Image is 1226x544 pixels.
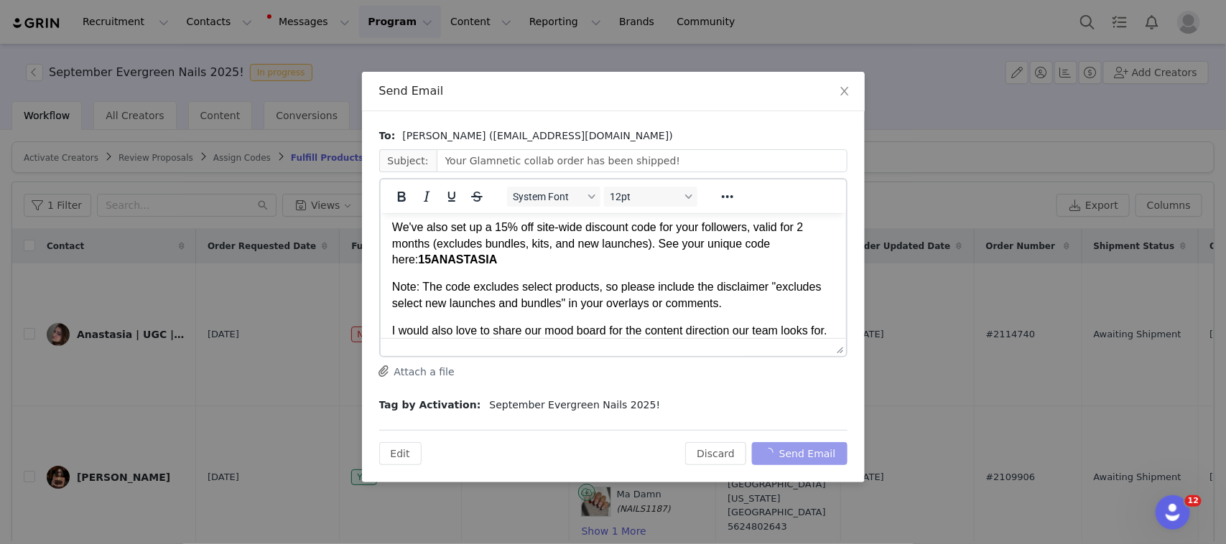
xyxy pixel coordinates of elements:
[11,110,454,174] p: I would also love to share our mood board for the content direction our team looks for. Check it ...
[603,187,697,207] button: Font sizes
[831,339,846,356] div: Press the Up and Down arrow keys to resize the editor.
[439,187,463,207] button: Underline
[379,83,847,99] div: Send Email
[379,128,396,144] span: To:
[464,187,488,207] button: Strikethrough
[839,85,850,97] i: icon: close
[825,72,865,112] button: Close
[379,398,481,413] span: Tag by Activation:
[512,191,582,202] span: System Font
[685,442,746,465] button: Discard
[715,187,739,207] button: Reveal or hide additional toolbar items
[1185,495,1202,507] span: 12
[379,442,422,465] button: Edit
[389,187,414,207] button: Bold
[414,187,438,207] button: Italic
[402,128,672,144] span: [PERSON_NAME] ([EMAIL_ADDRESS][DOMAIN_NAME])
[379,149,437,172] span: Subject:
[506,187,600,207] button: Fonts
[1156,495,1190,530] iframe: Intercom live chat
[381,213,846,338] iframe: Rich Text Area
[609,191,679,202] span: 12pt
[489,398,660,413] span: September Evergreen Nails 2025!
[379,362,455,380] button: Attach a file
[437,149,847,172] input: Add a subject line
